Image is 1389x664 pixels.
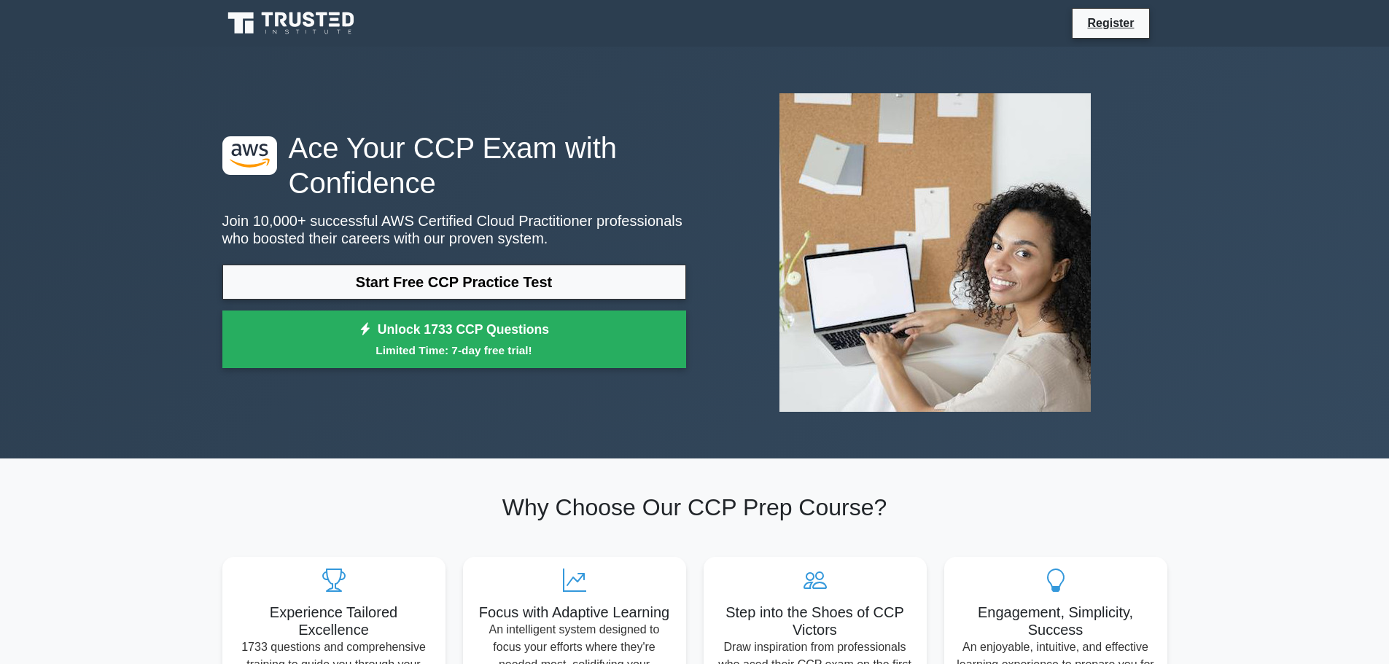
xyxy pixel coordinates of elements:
h5: Step into the Shoes of CCP Victors [715,604,915,638]
a: Unlock 1733 CCP QuestionsLimited Time: 7-day free trial! [222,310,686,369]
p: Join 10,000+ successful AWS Certified Cloud Practitioner professionals who boosted their careers ... [222,212,686,247]
h2: Why Choose Our CCP Prep Course? [222,493,1167,521]
small: Limited Time: 7-day free trial! [241,342,668,359]
h5: Experience Tailored Excellence [234,604,434,638]
h1: Ace Your CCP Exam with Confidence [222,130,686,200]
h5: Focus with Adaptive Learning [475,604,674,621]
a: Register [1078,14,1143,32]
a: Start Free CCP Practice Test [222,265,686,300]
h5: Engagement, Simplicity, Success [956,604,1156,638]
